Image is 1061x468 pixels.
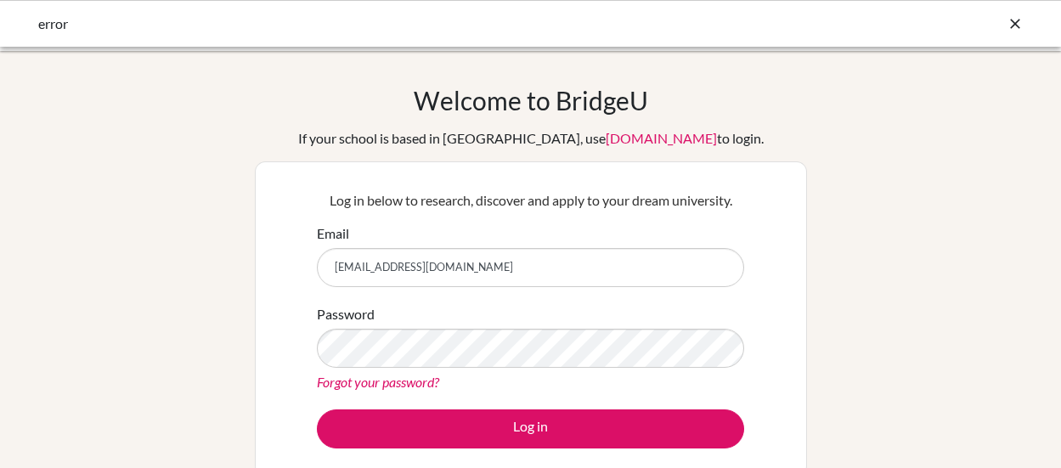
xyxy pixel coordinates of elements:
h1: Welcome to BridgeU [414,85,648,116]
a: [DOMAIN_NAME] [606,130,717,146]
div: error [38,14,769,34]
button: Log in [317,409,744,448]
label: Email [317,223,349,244]
p: Log in below to research, discover and apply to your dream university. [317,190,744,211]
label: Password [317,304,375,324]
div: If your school is based in [GEOGRAPHIC_DATA], use to login. [298,128,764,149]
a: Forgot your password? [317,374,439,390]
